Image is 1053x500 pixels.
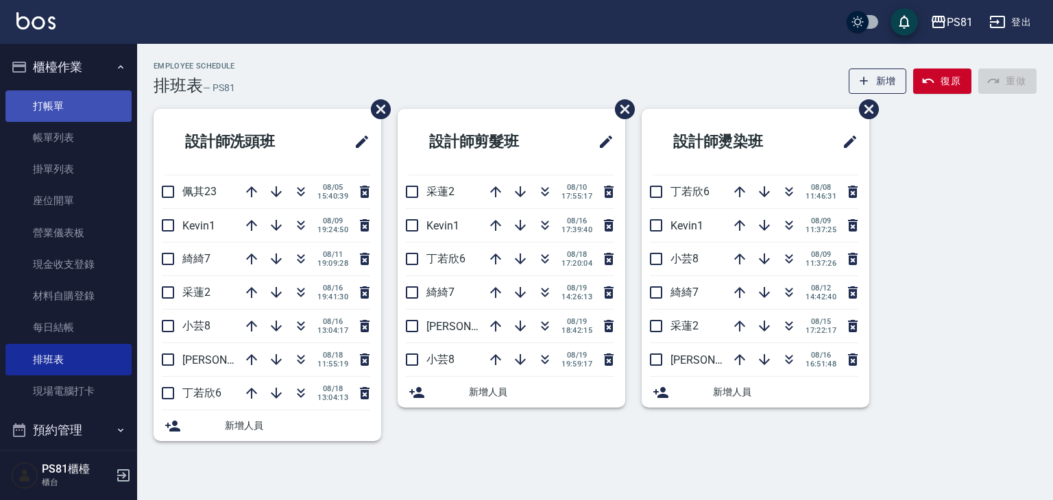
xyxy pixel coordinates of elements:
[154,62,235,71] h2: Employee Schedule
[713,385,858,399] span: 新增人員
[317,284,348,292] span: 08/16
[317,360,348,368] span: 11:55:19
[317,183,348,192] span: 08/05
[561,216,592,225] span: 08/16
[561,292,592,301] span: 14:26:13
[561,259,592,268] span: 17:20:04
[806,216,836,225] span: 08/09
[182,319,210,332] span: 小芸8
[317,259,348,268] span: 19:09:28
[5,344,132,375] a: 排班表
[182,286,210,299] span: 采蓮2
[891,8,918,36] button: save
[5,153,132,185] a: 掛單列表
[561,192,592,201] span: 17:55:17
[605,89,637,129] span: 刪除班表
[5,448,132,484] button: 報表及分析
[561,225,592,234] span: 17:39:40
[806,259,836,268] span: 11:37:26
[806,183,836,192] span: 08/08
[561,351,592,360] span: 08/19
[317,216,348,225] span: 08/09
[561,326,592,335] span: 18:42:15
[670,252,699,265] span: 小芸8
[346,125,370,158] span: 修改班表的標題
[203,81,235,95] h6: — PS81
[561,284,592,292] span: 08/19
[947,14,973,31] div: PS81
[5,185,132,216] a: 座位開單
[317,393,348,402] span: 13:04:13
[5,312,132,343] a: 每日結帳
[426,320,515,333] span: [PERSON_NAME]3
[806,250,836,259] span: 08/09
[225,418,370,433] span: 新增人員
[806,192,836,201] span: 11:46:31
[670,319,699,332] span: 采蓮2
[165,117,320,166] h2: 設計師洗頭班
[42,462,112,476] h5: PS81櫃檯
[653,117,808,166] h2: 設計師燙染班
[317,192,348,201] span: 15:40:39
[182,252,210,265] span: 綺綺7
[925,8,978,36] button: PS81
[182,219,215,232] span: Kevin1
[5,122,132,153] a: 帳單列表
[317,250,348,259] span: 08/11
[5,249,132,280] a: 現金收支登錄
[561,183,592,192] span: 08/10
[670,219,703,232] span: Kevin1
[849,68,907,94] button: 新增
[834,125,858,158] span: 修改班表的標題
[5,412,132,448] button: 預約管理
[361,89,393,129] span: 刪除班表
[317,292,348,301] span: 19:41:30
[317,225,348,234] span: 19:24:50
[561,317,592,326] span: 08/19
[426,353,455,366] span: 小芸8
[182,353,271,366] span: [PERSON_NAME]3
[154,76,203,95] h3: 排班表
[5,280,132,312] a: 材料自購登錄
[317,384,348,393] span: 08/18
[182,185,217,198] span: 佩其23
[317,317,348,326] span: 08/16
[806,292,836,301] span: 14:42:40
[642,377,869,408] div: 新增人員
[561,360,592,368] span: 19:59:17
[806,326,836,335] span: 17:22:17
[42,476,112,488] p: 櫃台
[670,286,699,299] span: 綺綺7
[154,410,381,441] div: 新增人員
[5,217,132,249] a: 營業儀表板
[398,377,625,408] div: 新增人員
[5,49,132,85] button: 櫃檯作業
[806,317,836,326] span: 08/15
[806,360,836,368] span: 16:51:48
[182,386,221,399] span: 丁若欣6
[913,68,971,94] button: 復原
[806,225,836,234] span: 11:37:25
[469,385,614,399] span: 新增人員
[426,219,459,232] span: Kevin1
[561,250,592,259] span: 08/18
[317,326,348,335] span: 13:04:17
[806,284,836,292] span: 08/12
[409,117,564,166] h2: 設計師剪髮班
[806,351,836,360] span: 08/16
[849,89,881,129] span: 刪除班表
[16,12,56,29] img: Logo
[11,462,38,489] img: Person
[670,353,759,366] span: [PERSON_NAME]3
[670,185,710,198] span: 丁若欣6
[426,185,455,198] span: 采蓮2
[5,90,132,122] a: 打帳單
[426,252,465,265] span: 丁若欣6
[590,125,614,158] span: 修改班表的標題
[984,10,1037,35] button: 登出
[5,375,132,407] a: 現場電腦打卡
[317,351,348,360] span: 08/18
[426,286,455,299] span: 綺綺7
